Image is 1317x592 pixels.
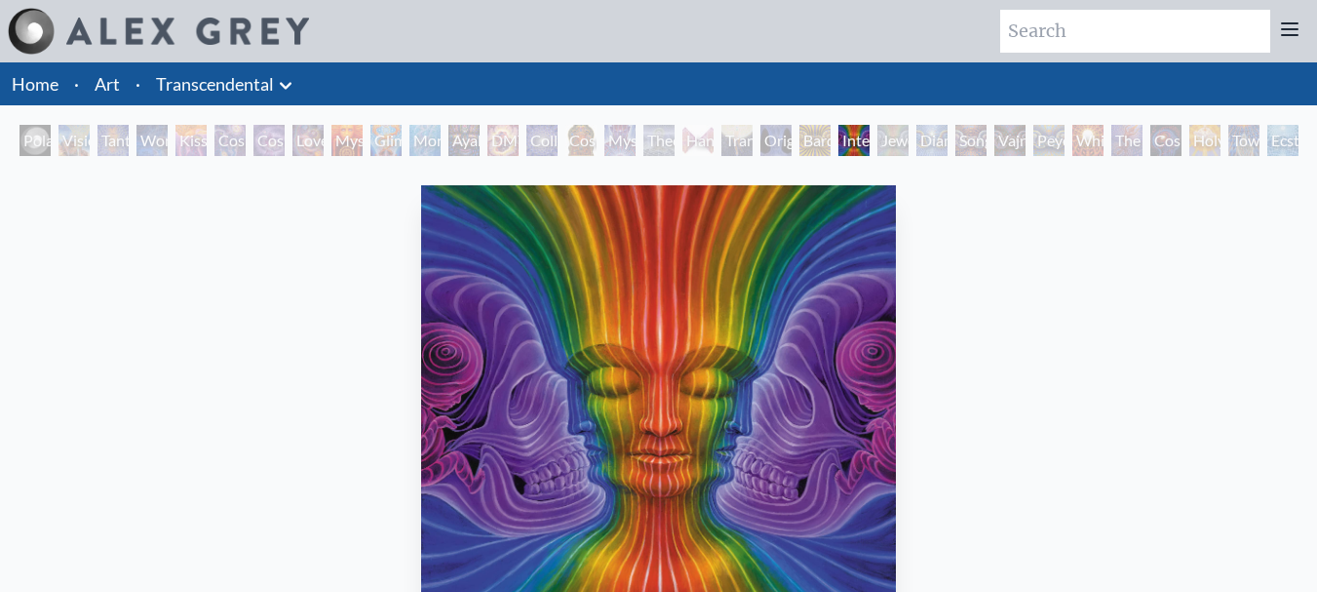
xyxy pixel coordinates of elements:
div: Wonder [136,125,168,156]
div: Theologue [643,125,675,156]
div: The Great Turn [1111,125,1143,156]
a: Art [95,70,120,98]
li: · [66,62,87,105]
div: Transfiguration [721,125,753,156]
div: Hands that See [682,125,714,156]
div: Visionary Origin of Language [58,125,90,156]
li: · [128,62,148,105]
div: Holy Spirit [1189,125,1220,156]
input: Search [1000,10,1270,53]
div: DMT - The Spirit Molecule [487,125,519,156]
div: Jewel Being [877,125,909,156]
div: Peyote Being [1033,125,1065,156]
div: Monochord [409,125,441,156]
div: Cosmic Creativity [214,125,246,156]
div: Glimpsing the Empyrean [370,125,402,156]
a: Home [12,73,58,95]
div: Ayahuasca Visitation [448,125,480,156]
div: Interbeing [838,125,870,156]
div: Vajra Being [994,125,1026,156]
div: Love is a Cosmic Force [292,125,324,156]
div: Ecstasy [1267,125,1298,156]
div: Kiss of the [MEDICAL_DATA] [175,125,207,156]
div: Original Face [760,125,792,156]
div: Bardo Being [799,125,831,156]
div: Polar Unity Spiral [19,125,51,156]
div: Toward the One [1228,125,1259,156]
div: Song of Vajra Being [955,125,987,156]
div: Cosmic Christ [565,125,597,156]
div: White Light [1072,125,1104,156]
div: Tantra [97,125,129,156]
div: Mystic Eye [604,125,636,156]
div: Diamond Being [916,125,948,156]
div: Cosmic Artist [253,125,285,156]
div: Collective Vision [526,125,558,156]
div: Cosmic Consciousness [1150,125,1181,156]
div: Mysteriosa 2 [331,125,363,156]
a: Transcendental [156,70,274,98]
